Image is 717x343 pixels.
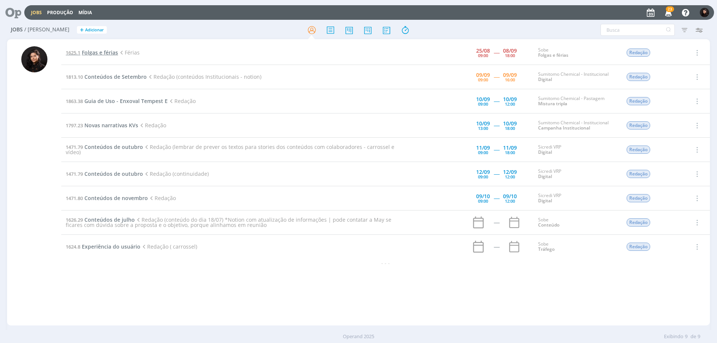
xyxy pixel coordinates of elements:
span: Jobs [11,26,23,33]
span: Redação [627,243,650,251]
input: Busca [600,24,675,36]
a: Jobs [31,9,42,16]
span: Redação (conteúdo do dia 18/07) *Notion com atualização de informações | pode contatar a May se f... [66,216,391,228]
span: Redação (lembrar de prever os textos para stories dos conteúdos com colaboradores - carrossel e v... [66,143,394,156]
div: - - - [61,259,710,267]
span: Experiência do usuário [82,243,140,250]
img: L [21,46,47,72]
span: ----- [494,49,499,56]
span: Redação [627,73,650,81]
span: 1625.1 [66,49,80,56]
span: ----- [494,146,499,153]
div: 09/09 [503,72,517,78]
div: Sobe [538,47,615,58]
span: 1471.79 [66,171,83,177]
a: 1813.10Conteúdos de Setembro [66,73,147,80]
span: 1813.10 [66,74,83,80]
a: 1471.80Conteúdos de novembro [66,194,148,202]
span: 9 [685,333,687,340]
div: 09:00 [478,102,488,106]
button: 23 [660,6,676,19]
a: Produção [47,9,73,16]
span: / [PERSON_NAME] [24,26,69,33]
span: ----- [494,97,499,105]
span: Redação [168,97,196,105]
div: 12:00 [505,102,515,106]
button: L [699,6,710,19]
a: Campanha Institucional [538,125,590,131]
span: 1863.38 [66,98,83,105]
div: 09:00 [478,150,488,155]
div: 09:00 [478,199,488,203]
span: 23 [666,6,674,12]
div: 12/09 [503,169,517,175]
div: 10/09 [476,121,490,126]
span: 1624.8 [66,243,80,250]
div: Sumitomo Chemical - Pastagem [538,96,615,107]
div: 18:00 [505,53,515,57]
span: Conteúdos de outubro [84,143,143,150]
span: Férias [118,49,140,56]
span: + [80,26,84,34]
a: 1471.79Conteúdos de outubro [66,170,143,177]
span: Redação (conteúdos Institucionais - notion) [147,73,261,80]
div: Sobe [538,241,615,252]
span: Redação [627,146,650,154]
button: Produção [45,10,75,16]
a: 1626.29Conteúdos de julho [66,216,135,223]
span: Novas narrativas KVs [84,122,138,129]
div: 12/09 [476,169,490,175]
div: Sicredi VRP [538,169,615,180]
a: Mistura tripla [538,100,567,107]
a: 1471.79Conteúdos de outubro [66,143,143,150]
div: 10/09 [503,97,517,102]
span: ----- [494,194,499,202]
div: ----- [494,244,499,249]
button: +Adicionar [77,26,107,34]
span: Redação [627,170,650,178]
a: 1625.1Folgas e férias [66,49,118,56]
span: Redação [627,121,650,130]
a: Digital [538,76,552,82]
div: 09:00 [478,53,488,57]
div: 13:00 [478,126,488,130]
span: Redação [627,49,650,57]
span: Guia de Uso - Enxoval Tempest E [84,97,168,105]
div: Sumitomo Chemical - Institucional [538,120,615,131]
a: Folgas e férias [538,52,568,58]
span: 1626.29 [66,216,83,223]
span: Conteúdos de outubro [84,170,143,177]
a: Digital [538,149,552,155]
div: ----- [494,220,499,225]
img: L [700,8,709,17]
span: Redação [627,194,650,202]
span: 9 [698,333,700,340]
span: Redação [148,194,176,202]
span: 1797.23 [66,122,83,129]
div: 11/09 [476,145,490,150]
span: ----- [494,122,499,129]
div: 12:00 [505,175,515,179]
div: 10/09 [503,121,517,126]
a: Tráfego [538,246,555,252]
span: Redação [627,97,650,105]
div: 18:00 [505,126,515,130]
span: Adicionar [85,28,104,32]
span: ----- [494,73,499,80]
span: Folgas e férias [82,49,118,56]
div: 09/10 [503,194,517,199]
span: 1471.79 [66,144,83,150]
div: Sicredi VRP [538,144,615,155]
div: 08/09 [503,48,517,53]
span: 1471.80 [66,195,83,202]
div: 12:00 [505,199,515,203]
a: Mídia [78,9,92,16]
div: Sicredi VRP [538,193,615,204]
span: ----- [494,170,499,177]
div: 16:00 [505,78,515,82]
span: Redação (continuidade) [143,170,209,177]
span: Conteúdos de novembro [84,194,148,202]
div: 09/10 [476,194,490,199]
a: 1797.23Novas narrativas KVs [66,122,138,129]
div: 11/09 [503,145,517,150]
